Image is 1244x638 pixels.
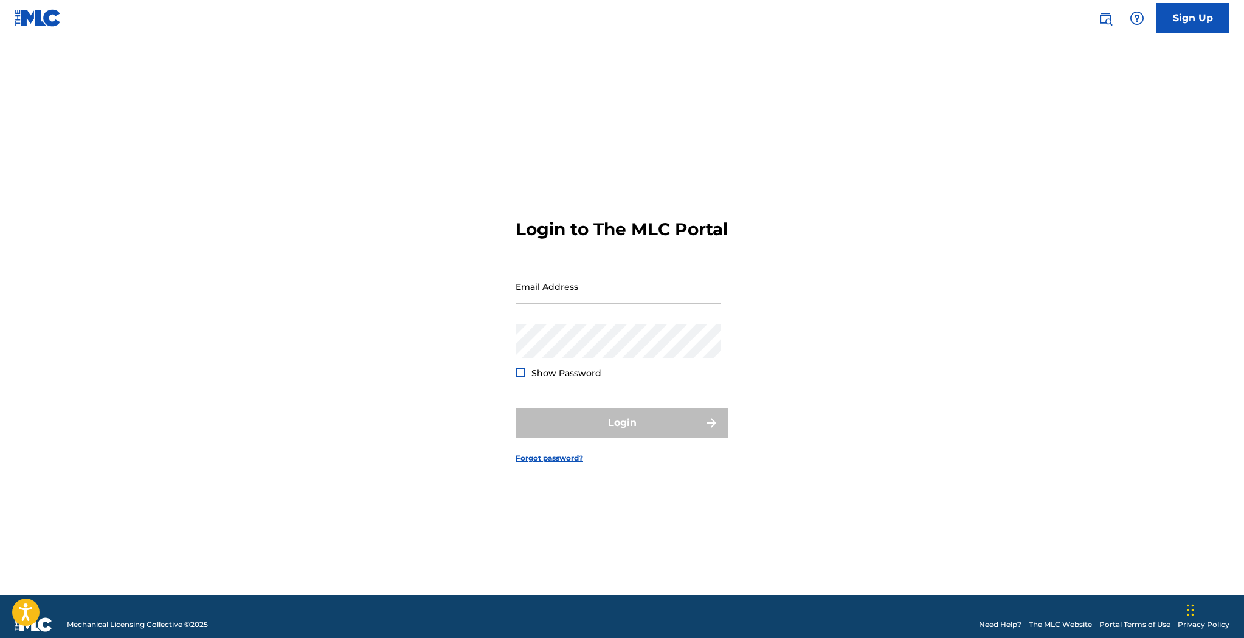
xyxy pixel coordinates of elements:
iframe: Chat Widget [1183,580,1244,638]
a: Forgot password? [516,453,583,464]
div: Drag [1187,592,1194,628]
a: The MLC Website [1029,619,1092,630]
div: Help [1125,6,1149,30]
span: Mechanical Licensing Collective © 2025 [67,619,208,630]
a: Privacy Policy [1178,619,1229,630]
h3: Login to The MLC Portal [516,219,728,240]
a: Public Search [1093,6,1118,30]
a: Portal Terms of Use [1099,619,1170,630]
img: logo [15,617,52,632]
img: help [1130,11,1144,26]
span: Show Password [531,368,601,379]
a: Need Help? [979,619,1021,630]
img: MLC Logo [15,9,61,27]
a: Sign Up [1156,3,1229,33]
img: search [1098,11,1113,26]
